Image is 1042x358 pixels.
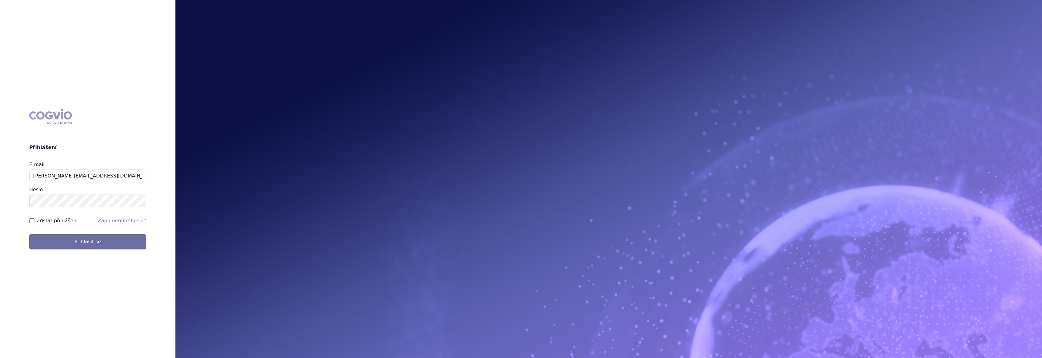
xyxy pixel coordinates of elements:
[37,217,76,224] label: Zůstat přihlášen
[98,218,146,224] a: Zapomenuté heslo?
[29,144,146,151] h2: Přihlášení
[29,109,72,124] div: COGVIO
[29,187,43,192] label: Heslo
[29,234,146,249] button: Přihlásit se
[29,162,44,167] label: E-mail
